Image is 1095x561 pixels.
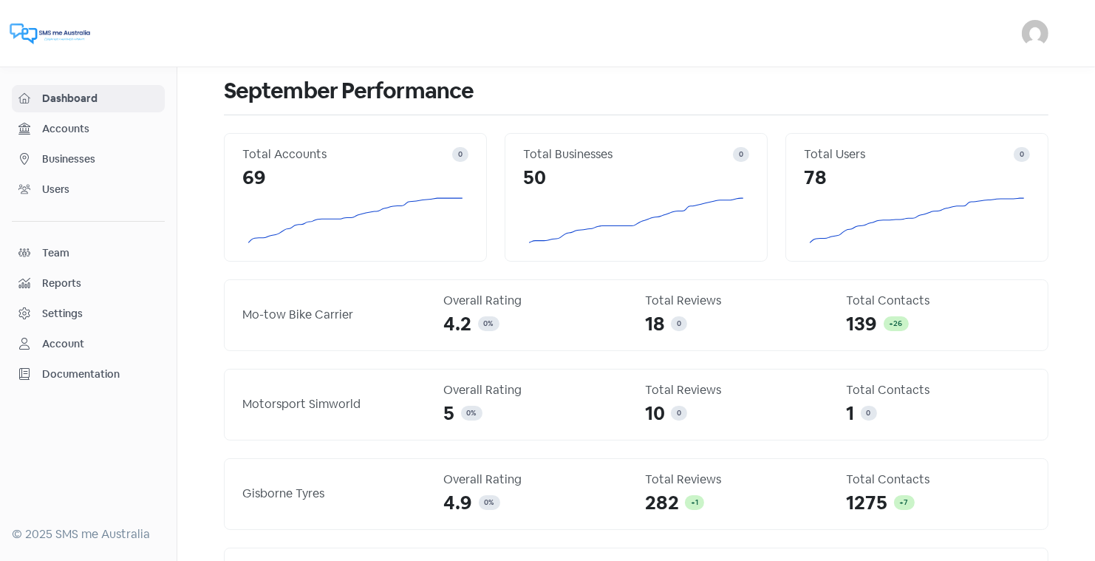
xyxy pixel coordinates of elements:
div: Total Contacts [847,292,1031,310]
span: Team [42,245,158,261]
div: 50 [523,163,749,192]
span: +26 [890,319,903,328]
span: 0 [485,497,489,507]
span: +1 [691,497,698,507]
div: Total Reviews [645,381,829,399]
span: 0 [867,408,871,418]
div: Total Users [804,146,1014,163]
span: 0 [467,408,471,418]
span: 4.9 [444,489,473,517]
span: +7 [900,497,909,507]
span: Reports [42,276,158,291]
div: Motorsport Simworld [242,395,426,413]
div: Total Reviews [645,292,829,310]
h1: September Performance [224,67,1048,115]
span: 4.2 [444,310,472,339]
div: Settings [42,306,83,322]
span: % [471,408,477,418]
div: Total Businesses [523,146,733,163]
a: Reports [12,270,165,297]
span: % [488,319,494,328]
a: Team [12,239,165,267]
span: 1275 [847,489,888,517]
img: User [1022,20,1048,47]
div: 69 [242,163,468,192]
span: 282 [645,489,679,517]
a: Dashboard [12,85,165,112]
div: © 2025 SMS me Australia [12,526,165,543]
a: Businesses [12,146,165,173]
a: Accounts [12,115,165,143]
span: 5 [444,399,455,428]
span: 0 [458,149,463,159]
span: 10 [645,399,665,428]
span: 18 [645,310,665,339]
div: Account [42,336,84,352]
div: Overall Rating [444,381,628,399]
a: Documentation [12,361,165,388]
div: Overall Rating [444,471,628,489]
span: Businesses [42,152,158,167]
span: 0 [739,149,743,159]
a: Settings [12,300,165,327]
div: Overall Rating [444,292,628,310]
span: Users [42,182,158,197]
span: 0 [484,319,488,328]
span: 0 [677,319,681,328]
a: Users [12,176,165,203]
div: Total Accounts [242,146,452,163]
a: Account [12,330,165,358]
div: Mo-tow Bike Carrier [242,306,426,324]
div: Total Contacts [847,471,1031,489]
span: 0 [677,408,681,418]
div: 78 [804,163,1030,192]
span: 1 [847,399,855,428]
span: Dashboard [42,91,158,106]
span: % [489,497,494,507]
div: Total Reviews [645,471,829,489]
span: 139 [847,310,878,339]
span: Accounts [42,121,158,137]
span: 0 [1020,149,1024,159]
div: Gisborne Tyres [242,485,426,503]
span: Documentation [42,367,158,382]
div: Total Contacts [847,381,1031,399]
